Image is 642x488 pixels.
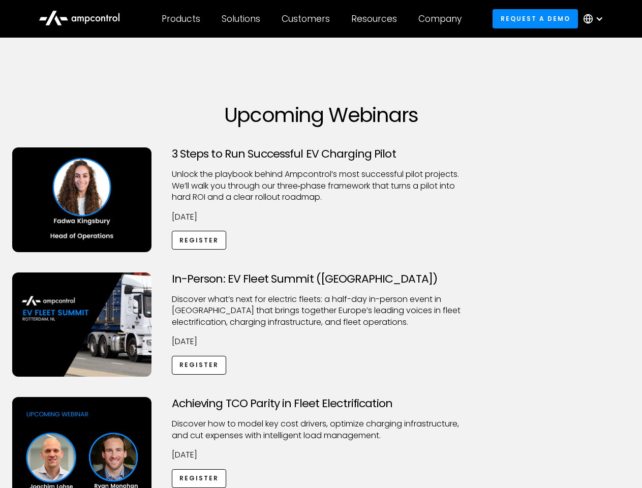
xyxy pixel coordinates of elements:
p: Discover how to model key cost drivers, optimize charging infrastructure, and cut expenses with i... [172,418,471,441]
div: Products [162,13,200,24]
div: Solutions [222,13,260,24]
a: Register [172,356,227,375]
div: Resources [351,13,397,24]
h3: 3 Steps to Run Successful EV Charging Pilot [172,147,471,161]
p: [DATE] [172,336,471,347]
div: Company [418,13,462,24]
p: [DATE] [172,449,471,461]
h1: Upcoming Webinars [12,103,630,127]
p: [DATE] [172,211,471,223]
div: Customers [282,13,330,24]
p: Unlock the playbook behind Ampcontrol’s most successful pilot projects. We’ll walk you through ou... [172,169,471,203]
h3: Achieving TCO Parity in Fleet Electrification [172,397,471,410]
a: Register [172,469,227,488]
p: ​Discover what’s next for electric fleets: a half-day in-person event in [GEOGRAPHIC_DATA] that b... [172,294,471,328]
a: Register [172,231,227,250]
a: Request a demo [493,9,578,28]
h3: In-Person: EV Fleet Summit ([GEOGRAPHIC_DATA]) [172,272,471,286]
